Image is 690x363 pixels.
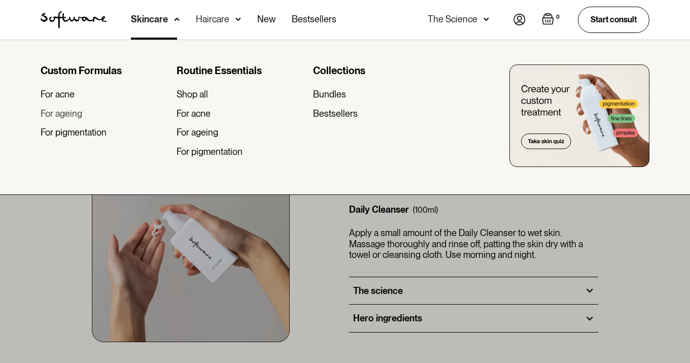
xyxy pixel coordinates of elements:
[428,14,477,24] div: The Science
[177,89,304,100] a: Shop all
[41,108,168,119] a: For ageing
[41,108,82,119] div: For ageing
[177,64,304,77] div: Routine Essentials
[177,89,208,100] div: Shop all
[542,13,562,27] a: Open empty cart
[177,108,304,119] a: For acne
[41,89,168,100] a: For acne
[41,64,168,77] div: Custom Formulas
[313,64,441,77] div: Collections
[484,14,489,24] img: arrow down
[41,127,168,138] a: For pigmentation
[313,89,441,100] a: Bundles
[578,7,649,32] a: Start consult
[177,146,304,157] a: For pigmentation
[177,108,211,119] div: For acne
[313,89,346,100] div: Bundles
[554,13,562,22] div: 0
[196,14,229,24] div: Haircare
[174,14,180,24] img: arrow down
[177,127,218,138] div: For ageing
[41,11,107,28] img: Software Logo
[235,14,241,24] img: arrow down
[509,64,649,167] img: create you custom treatment bottle
[41,127,107,138] div: For pigmentation
[41,11,107,28] a: home
[41,89,75,100] div: For acne
[177,146,243,157] div: For pigmentation
[131,14,168,24] div: Skincare
[313,108,441,119] a: Bestsellers
[313,108,358,119] div: Bestsellers
[177,127,304,138] a: For ageing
